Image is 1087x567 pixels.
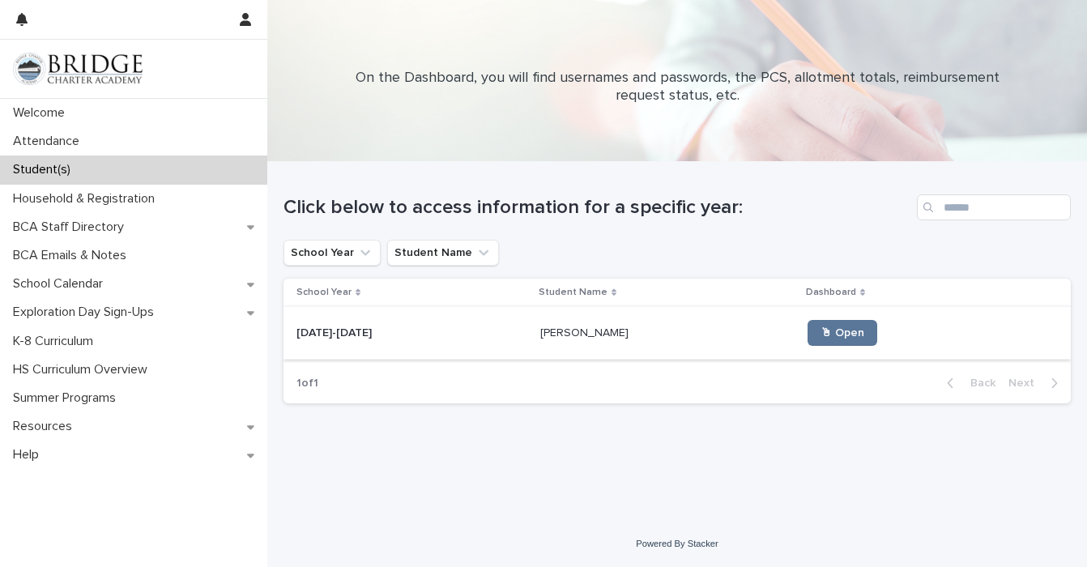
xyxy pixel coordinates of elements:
span: 🖱 Open [821,327,864,339]
p: Resources [6,419,85,434]
button: Next [1002,376,1071,390]
p: BCA Emails & Notes [6,248,139,263]
p: Welcome [6,105,78,121]
button: School Year [283,240,381,266]
p: Student Name [539,283,607,301]
p: Summer Programs [6,390,129,406]
button: Back [934,376,1002,390]
img: V1C1m3IdTEidaUdm9Hs0 [13,53,143,85]
p: HS Curriculum Overview [6,362,160,377]
p: Exploration Day Sign-Ups [6,305,167,320]
input: Search [917,194,1071,220]
p: Attendance [6,134,92,149]
p: School Year [296,283,352,301]
p: 1 of 1 [283,364,331,403]
p: Help [6,447,52,463]
span: Next [1008,377,1044,389]
h1: Click below to access information for a specific year: [283,196,910,220]
p: [DATE]-[DATE] [296,323,375,340]
p: Household & Registration [6,191,168,207]
tr: [DATE]-[DATE][DATE]-[DATE] [PERSON_NAME][PERSON_NAME] 🖱 Open [283,307,1071,360]
p: [PERSON_NAME] [540,323,632,340]
p: K-8 Curriculum [6,334,106,349]
a: 🖱 Open [808,320,877,346]
p: Student(s) [6,162,83,177]
p: School Calendar [6,276,116,292]
p: Dashboard [806,283,856,301]
p: BCA Staff Directory [6,220,137,235]
span: Back [961,377,995,389]
p: On the Dashboard, you will find usernames and passwords, the PCS, allotment totals, reimbursement... [353,70,1001,104]
a: Powered By Stacker [636,539,718,548]
button: Student Name [387,240,499,266]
